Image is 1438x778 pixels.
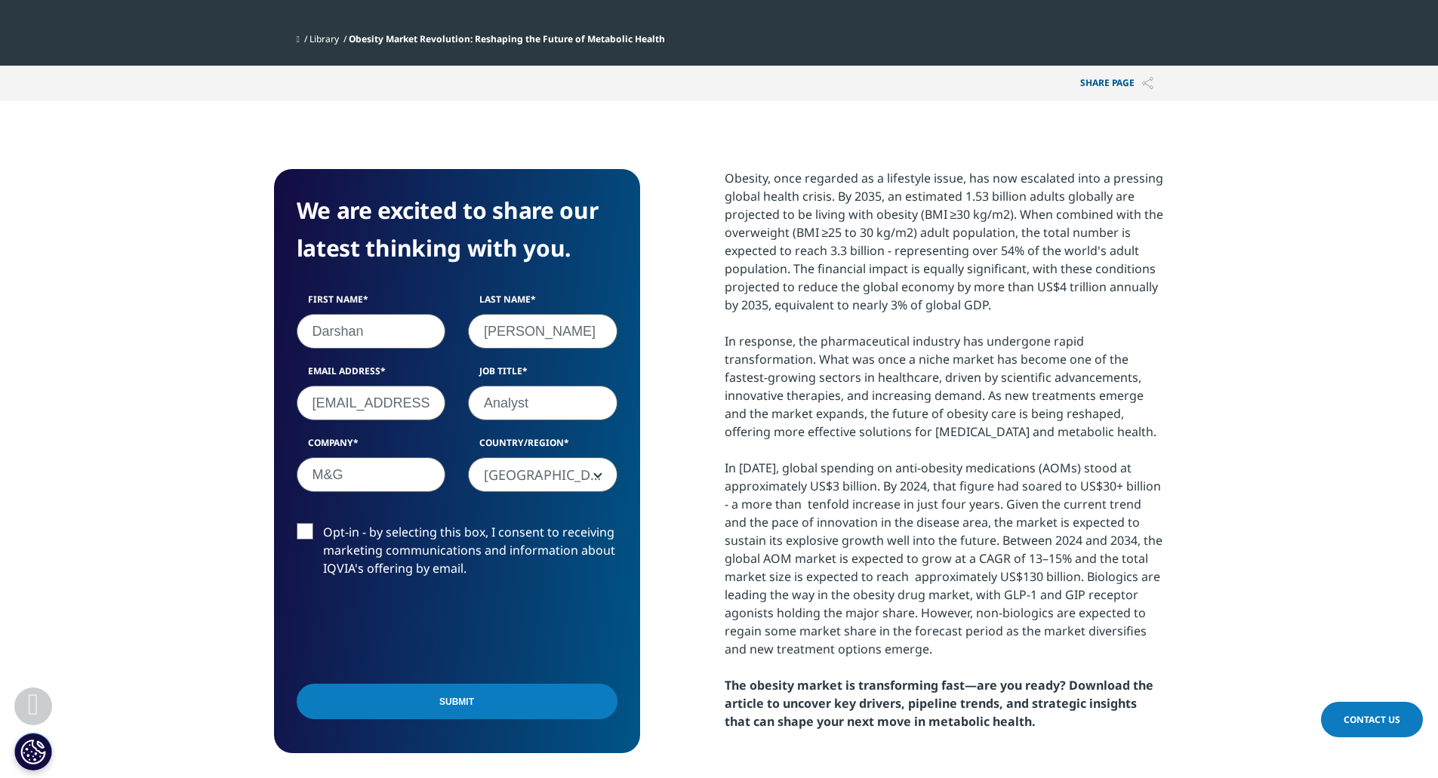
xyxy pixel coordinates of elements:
label: Company [297,436,446,457]
label: Country/Region [468,436,617,457]
img: Share PAGE [1142,77,1153,90]
input: Submit [297,684,617,719]
label: Job Title [468,364,617,386]
p: Share PAGE [1069,66,1165,101]
h4: We are excited to share our latest thinking with you. [297,192,617,267]
div: Obesity, once regarded as a lifestyle issue, has now escalated into a pressing global health cris... [725,169,1165,730]
label: Last Name [468,293,617,314]
span: Obesity Market Revolution: Reshaping the Future of Metabolic Health [349,32,665,45]
a: Library [309,32,339,45]
label: Opt-in - by selecting this box, I consent to receiving marketing communications and information a... [297,523,617,586]
label: Email Address [297,364,446,386]
a: Contact Us [1321,702,1423,737]
label: First Name [297,293,446,314]
strong: The obesity market is transforming fast—are you ready? Download the article to uncover key driver... [725,677,1153,730]
span: United Kingdom [468,457,617,492]
iframe: reCAPTCHA [297,601,526,660]
span: United Kingdom [469,458,617,493]
button: Share PAGEShare PAGE [1069,66,1165,101]
button: Cookie Settings [14,733,52,770]
span: Contact Us [1344,713,1400,726]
